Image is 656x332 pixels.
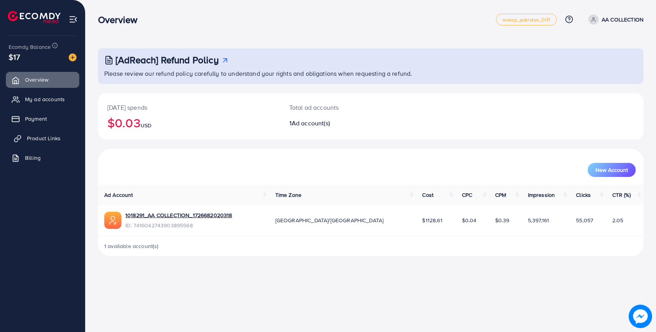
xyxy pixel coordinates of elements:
[503,17,550,22] span: metap_pakistan_001
[496,14,557,25] a: metap_pakistan_001
[462,216,477,224] span: $0.04
[6,111,79,127] a: Payment
[6,130,79,146] a: Product Links
[629,305,652,328] img: image
[495,191,506,199] span: CPM
[6,72,79,87] a: Overview
[25,115,47,123] span: Payment
[98,14,144,25] h3: Overview
[422,216,442,224] span: $1128.61
[612,216,624,224] span: 2.05
[104,69,639,78] p: Please review our refund policy carefully to understand your rights and obligations when requesti...
[116,54,219,66] h3: [AdReach] Refund Policy
[104,242,159,250] span: 1 available account(s)
[125,211,232,219] a: 1018291_AA COLLECTION_1726682020318
[25,95,65,103] span: My ad accounts
[104,212,121,229] img: ic-ads-acc.e4c84228.svg
[595,167,628,173] span: New Account
[9,51,20,62] span: $17
[289,103,407,112] p: Total ad accounts
[6,91,79,107] a: My ad accounts
[107,103,271,112] p: [DATE] spends
[602,15,644,24] p: AA COLLECTION
[292,119,330,127] span: Ad account(s)
[8,11,61,23] img: logo
[422,191,433,199] span: Cost
[69,15,78,24] img: menu
[69,54,77,61] img: image
[495,216,510,224] span: $0.39
[9,43,51,51] span: Ecomdy Balance
[289,120,407,127] h2: 1
[141,121,152,129] span: USD
[6,150,79,166] a: Billing
[125,221,232,229] span: ID: 7416042743903895568
[25,76,48,84] span: Overview
[576,216,593,224] span: 55,057
[104,191,133,199] span: Ad Account
[25,154,41,162] span: Billing
[27,134,61,142] span: Product Links
[275,216,384,224] span: [GEOGRAPHIC_DATA]/[GEOGRAPHIC_DATA]
[107,115,271,130] h2: $0.03
[612,191,631,199] span: CTR (%)
[576,191,591,199] span: Clicks
[528,191,555,199] span: Impression
[462,191,472,199] span: CPC
[585,14,644,25] a: AA COLLECTION
[275,191,301,199] span: Time Zone
[528,216,549,224] span: 5,397,161
[588,163,636,177] button: New Account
